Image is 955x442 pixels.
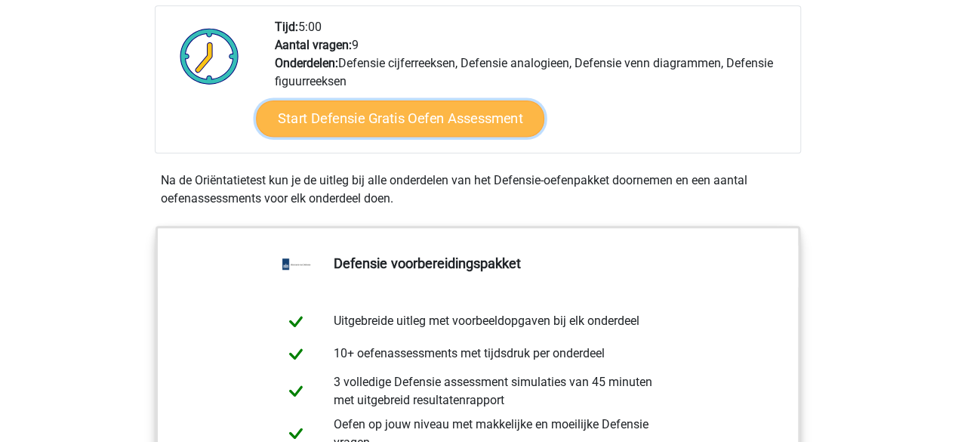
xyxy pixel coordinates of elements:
[155,172,801,208] div: Na de Oriëntatietest kun je de uitleg bij alle onderdelen van het Defensie-oefenpakket doornemen ...
[275,20,298,34] b: Tijd:
[256,100,544,137] a: Start Defensie Gratis Oefen Assessment
[275,38,352,52] b: Aantal vragen:
[263,18,799,153] div: 5:00 9 Defensie cijferreeksen, Defensie analogieen, Defensie venn diagrammen, Defensie figuurreeksen
[275,56,338,70] b: Onderdelen:
[171,18,248,94] img: Klok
